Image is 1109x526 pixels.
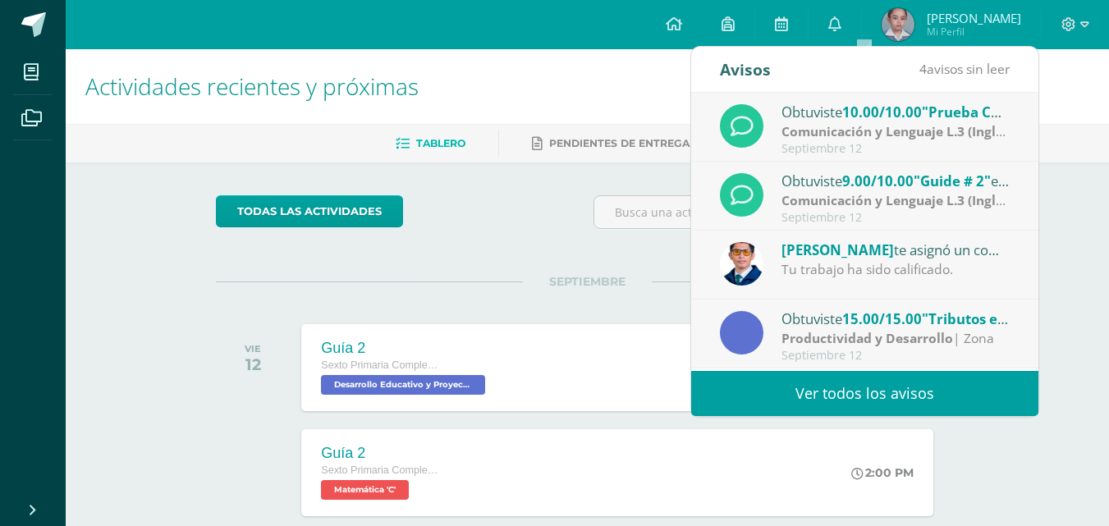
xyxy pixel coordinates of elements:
[927,25,1021,39] span: Mi Perfil
[691,371,1038,416] a: Ver todos los avisos
[842,309,922,328] span: 15.00/15.00
[922,103,1026,121] span: "Prueba Corta"
[321,375,485,395] span: Desarrollo Educativo y Proyecto de Vida 'C'
[842,172,914,190] span: 9.00/10.00
[416,137,465,149] span: Tablero
[321,480,409,500] span: Matemática 'C'
[321,464,444,476] span: Sexto Primaria Complementaria
[927,10,1021,26] span: [PERSON_NAME]
[532,130,690,157] a: Pendientes de entrega
[781,142,1010,156] div: Septiembre 12
[882,8,914,41] img: bf08deebb9cb0532961245b119bd1cea.png
[781,240,894,259] span: [PERSON_NAME]
[781,239,1010,260] div: te asignó un comentario en 'Tributos en la comunidad.' para 'Productividad y Desarrollo'
[781,170,1010,191] div: Obtuviste en
[523,274,652,289] span: SEPTIEMBRE
[851,465,914,480] div: 2:00 PM
[781,191,1010,210] div: | Zona
[396,130,465,157] a: Tablero
[781,122,1104,140] strong: Comunicación y Lenguaje L.3 (Inglés y Laboratorio)
[781,122,1010,141] div: | Prueba Corta
[321,340,489,357] div: Guía 2
[245,354,261,374] div: 12
[321,359,444,371] span: Sexto Primaria Complementaria
[781,211,1010,225] div: Septiembre 12
[781,329,953,347] strong: Productividad y Desarrollo
[85,71,419,102] span: Actividades recientes y próximas
[781,308,1010,329] div: Obtuviste en
[720,242,763,286] img: 059ccfba660c78d33e1d6e9d5a6a4bb6.png
[594,196,958,228] input: Busca una actividad próxima aquí...
[914,172,991,190] span: "Guide # 2"
[781,260,1010,279] div: Tu trabajo ha sido calificado.
[245,343,261,354] div: VIE
[842,103,922,121] span: 10.00/10.00
[781,329,1010,348] div: | Zona
[321,445,444,462] div: Guía 2
[781,191,1104,209] strong: Comunicación y Lenguaje L.3 (Inglés y Laboratorio)
[781,349,1010,363] div: Septiembre 12
[720,47,771,92] div: Avisos
[919,60,927,78] span: 4
[781,101,1010,122] div: Obtuviste en
[216,195,403,227] a: todas las Actividades
[919,60,1010,78] span: avisos sin leer
[549,137,690,149] span: Pendientes de entrega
